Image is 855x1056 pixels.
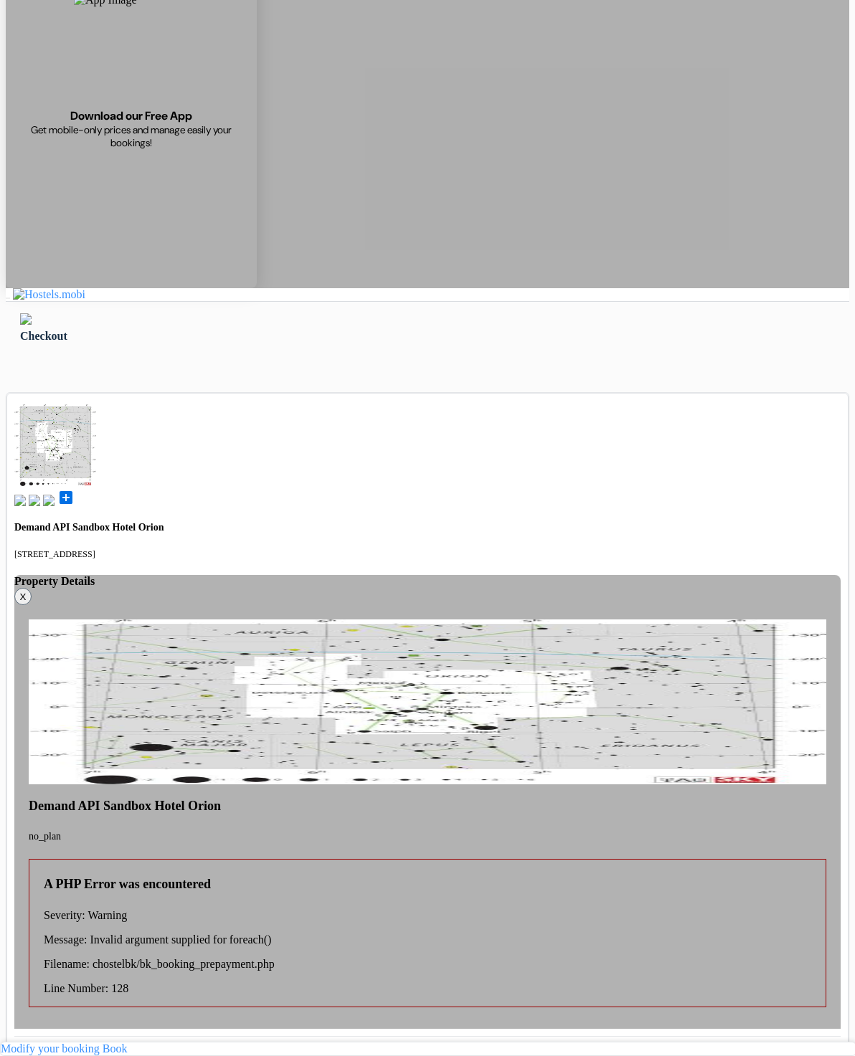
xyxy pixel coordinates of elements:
button: X [14,588,32,605]
h4: Property Details [14,575,841,588]
h4: Demand API Sandbox Hotel Orion [14,522,841,533]
span: add_box [57,489,75,506]
a: Book [103,1042,128,1055]
img: Hostels.mobi [13,288,85,301]
span: Get mobile-only prices and manage easily your bookings! [22,123,240,149]
img: truck.svg [43,495,55,506]
img: music.svg [29,495,40,506]
p: Message: Invalid argument supplied for foreach() [44,933,826,946]
p: no_plan [29,831,826,842]
a: Modify your booking [1,1042,100,1055]
span: Download our Free App [70,108,192,123]
a: add_box [57,496,75,508]
img: book.svg [14,495,26,506]
p: Severity: Warning [44,909,826,922]
h4: Demand API Sandbox Hotel Orion [29,799,826,814]
p: Line Number: 128 [44,982,826,995]
small: [STREET_ADDRESS] [14,549,95,559]
img: left_arrow.svg [20,313,32,325]
p: Filename: chostelbk/bk_booking_prepayment.php [44,958,826,971]
span: Checkout [20,330,67,342]
h4: A PHP Error was encountered [44,877,826,892]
